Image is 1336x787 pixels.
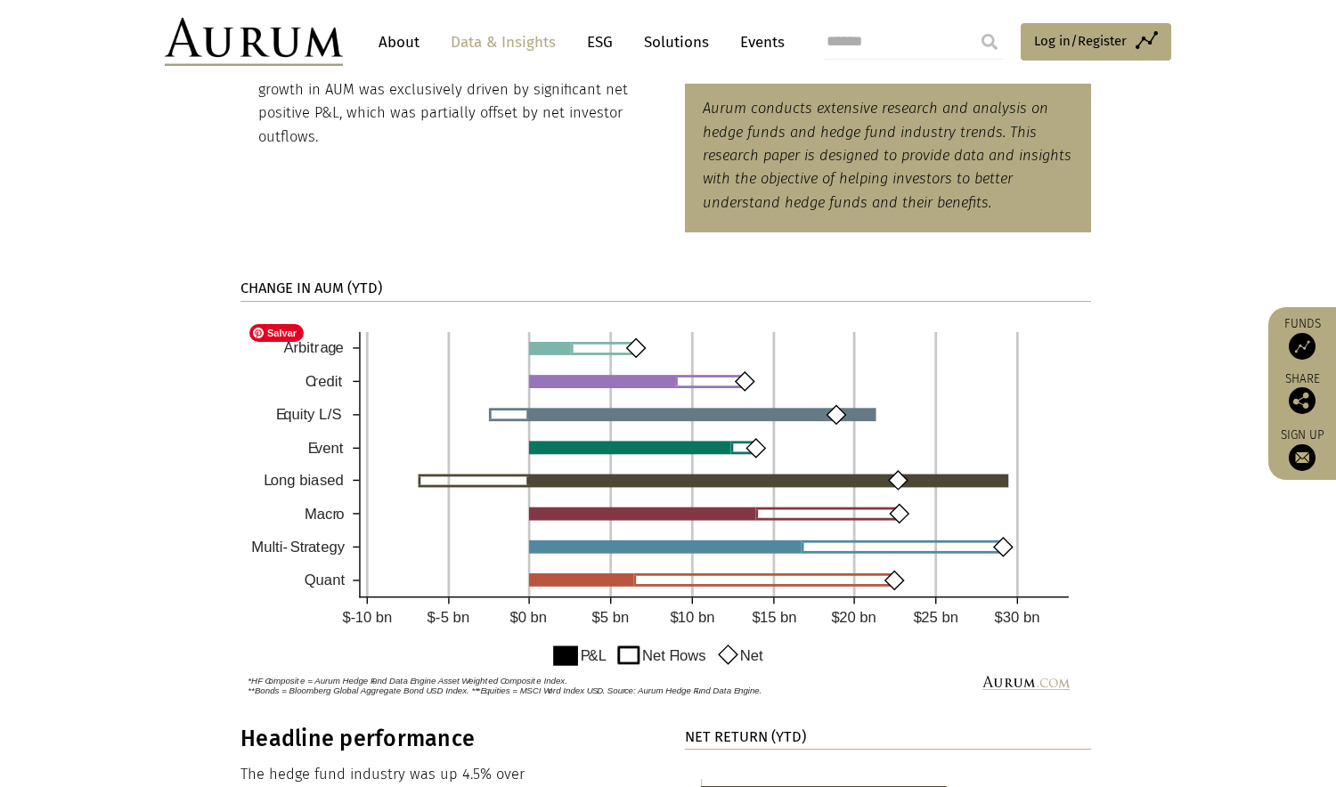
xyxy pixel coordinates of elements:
[1289,387,1316,414] img: Share this post
[1289,444,1316,471] img: Sign up to our newsletter
[1277,373,1327,414] div: Share
[703,100,1071,211] em: Aurum conducts extensive research and analysis on hedge funds and hedge fund industry trends. Thi...
[1021,23,1171,61] a: Log in/Register
[1289,333,1316,360] img: Access Funds
[972,24,1007,60] input: Submit
[578,26,622,59] a: ESG
[1277,427,1327,471] a: Sign up
[370,26,428,59] a: About
[240,726,647,752] h3: Headline performance
[635,26,718,59] a: Solutions
[731,26,785,59] a: Events
[240,280,382,296] strong: CHANGE IN AUM (YTD)
[1277,316,1327,360] a: Funds
[442,26,565,59] a: Data & Insights
[685,728,806,745] strong: NET RETURN (YTD)
[249,324,304,342] span: Salvar
[1034,30,1127,52] span: Log in/Register
[165,18,343,66] img: Aurum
